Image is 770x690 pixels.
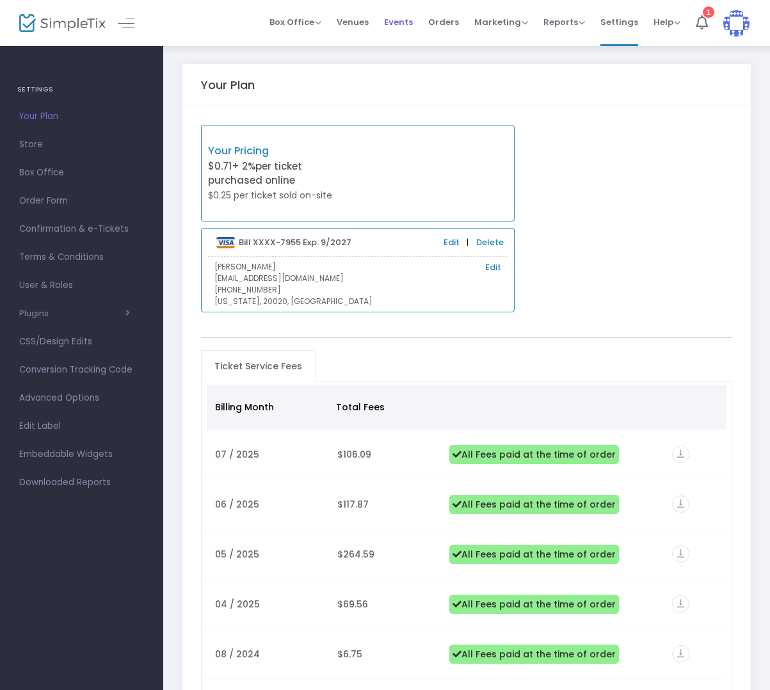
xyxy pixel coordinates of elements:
span: | [463,236,472,249]
span: Venues [337,6,369,38]
span: All Fees paid at the time of order [449,645,619,664]
span: Downloaded Reports [19,474,144,491]
span: Events [384,6,413,38]
i: vertical_align_bottom [672,595,689,613]
span: $106.09 [337,448,371,461]
a: Edit [485,261,501,274]
span: Confirmation & e-Tickets [19,221,144,237]
span: $6.75 [337,648,362,661]
a: vertical_align_bottom [672,499,689,512]
th: Total Fees [328,385,438,429]
span: Help [654,16,680,28]
div: 1 [703,6,714,18]
a: vertical_align_bottom [672,449,689,462]
span: + 2% [232,159,255,173]
i: vertical_align_bottom [672,645,689,662]
span: User & Roles [19,277,144,294]
a: Delete [476,236,504,249]
button: Plugins [19,309,130,319]
span: $117.87 [337,498,369,511]
span: Embeddable Widgets [19,446,144,463]
span: All Fees paid at the time of order [449,495,619,514]
span: All Fees paid at the time of order [449,445,619,464]
span: 05 / 2025 [215,548,259,561]
th: Billing Month [207,385,328,429]
span: $264.59 [337,548,374,561]
span: 07 / 2025 [215,448,259,461]
span: All Fees paid at the time of order [449,545,619,564]
span: Your Plan [19,108,144,125]
span: Edit Label [19,418,144,435]
span: $69.56 [337,598,368,611]
p: $0.25 per ticket sold on-site [208,189,358,202]
a: Edit [444,236,460,249]
h4: SETTINGS [17,77,146,102]
i: vertical_align_bottom [672,545,689,563]
span: Conversion Tracking Code [19,362,144,378]
p: [US_STATE], 20020, [GEOGRAPHIC_DATA] [214,296,502,307]
p: [EMAIL_ADDRESS][DOMAIN_NAME] [214,273,502,284]
p: [PERSON_NAME] [214,261,502,273]
span: Order Form [19,193,144,209]
span: 08 / 2024 [215,648,260,661]
span: Settings [600,6,638,38]
span: Ticket Service Fees [207,356,310,376]
b: Bill XXXX-7955 Exp: 9/2027 [239,236,351,248]
span: CSS/Design Edits [19,333,144,350]
span: Terms & Conditions [19,249,144,266]
p: $0.71 per ticket purchased online [208,159,358,188]
span: Orders [428,6,459,38]
span: Box Office [19,164,144,181]
a: vertical_align_bottom [672,599,689,612]
span: 06 / 2025 [215,498,259,511]
p: Your Pricing [208,143,358,159]
a: vertical_align_bottom [672,649,689,662]
i: vertical_align_bottom [672,445,689,463]
span: All Fees paid at the time of order [449,595,619,614]
span: Box Office [269,16,321,28]
span: Store [19,136,144,153]
span: Reports [543,16,585,28]
h5: Your Plan [201,78,255,92]
img: visa.png [216,237,235,248]
i: vertical_align_bottom [672,495,689,513]
a: vertical_align_bottom [672,549,689,562]
p: [PHONE_NUMBER] [214,284,502,296]
span: Advanced Options [19,390,144,406]
span: 04 / 2025 [215,598,260,611]
span: Marketing [474,16,528,28]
